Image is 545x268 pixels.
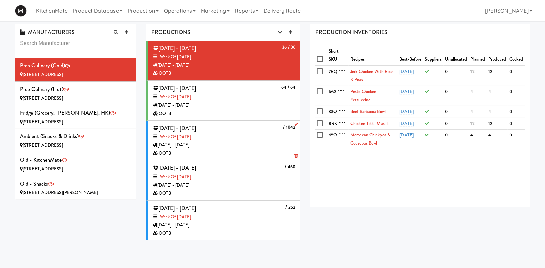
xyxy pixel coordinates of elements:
[146,121,300,160] li: / 1042 [DATE] - [DATE]Week of [DATE][DATE] - [DATE]OOTB
[315,130,525,149] tr: 65O-****Moroccan Chickpea & Couscous Bowl[DATE]0440
[469,46,487,66] th: Planned
[15,129,136,152] li: Ambient (Snacks & Drinks)[STREET_ADDRESS]
[400,108,414,115] a: [DATE]
[444,66,469,86] td: 0
[146,41,300,81] li: 36 / 36 [DATE] - [DATE]Week of [DATE][DATE] - [DATE]OOTB
[398,46,423,66] th: Best-Before
[283,124,296,130] b: / 1042
[469,66,487,86] td: 12
[487,106,508,118] td: 4
[350,132,390,146] a: Moroccan Chickpea & Couscous Bowl
[153,69,295,78] div: OOTB
[508,130,525,149] td: 0
[315,106,525,118] tr: 33Q-****Beef Barbacoa Bowl[DATE]0440
[400,88,414,95] a: [DATE]
[20,180,48,188] span: Old - Snacks
[349,46,398,66] th: Recipes
[508,46,525,66] th: Cooked
[20,109,110,117] span: Fridge (Grocery, [PERSON_NAME], HK)
[469,118,487,130] td: 12
[153,149,295,158] div: OOTB
[444,86,469,106] td: 0
[23,71,63,78] span: [STREET_ADDRESS]
[20,85,63,93] span: Prep Culinary (Hot)
[153,164,196,172] span: [DATE] - [DATE]
[153,61,295,70] div: [DATE] - [DATE]
[350,68,393,83] a: Jerk Chicken With Rice & Peas
[15,58,136,82] li: Prep Culinary (Cold)[STREET_ADDRESS]
[160,134,191,140] a: Week of [DATE]
[153,204,196,212] span: [DATE] - [DATE]
[20,133,79,140] span: Ambient (Snacks & Drinks)
[327,46,349,66] th: Short SKU
[153,101,295,110] div: [DATE] - [DATE]
[508,66,525,86] td: 0
[315,28,387,36] span: PRODUCTION INVENTORIES
[444,118,469,130] td: 0
[469,130,487,149] td: 4
[15,82,136,105] li: Prep Culinary (Hot)[STREET_ADDRESS]
[281,84,295,90] b: 64 / 64
[23,142,63,148] span: [STREET_ADDRESS]
[286,204,296,210] b: / 252
[350,120,390,127] a: Chicken Tikka Masala
[508,118,525,130] td: 0
[487,118,508,130] td: 12
[315,66,525,86] tr: 7RQ-****Jerk Chicken With Rice & Peas[DATE]012120
[151,28,190,36] span: PRODUCTIONS
[400,120,414,127] a: [DATE]
[146,81,300,121] li: 64 / 64 [DATE] - [DATE]Week of [DATE][DATE] - [DATE]OOTB
[508,86,525,106] td: 0
[153,84,196,92] span: [DATE] - [DATE]
[146,201,300,240] li: / 252 [DATE] - [DATE]Week of [DATE][DATE] - [DATE]OOTB
[444,46,469,66] th: Unallocated
[444,106,469,118] td: 0
[146,160,300,200] li: / 460 [DATE] - [DATE]Week of [DATE][DATE] - [DATE]OOTB
[315,86,525,106] tr: IM2-****Pesto Chicken Fettuccine[DATE]0440
[350,88,376,103] a: Pesto Chicken Fettuccine
[153,141,295,149] div: [DATE] - [DATE]
[400,132,414,138] a: [DATE]
[153,189,295,198] div: OOTB
[315,118,525,130] tr: 8RK-****Chicken Tikka Masala[DATE]012120
[15,176,136,200] li: Old - Snacks[STREET_ADDRESS][PERSON_NAME]
[20,156,62,164] span: Old - KitchenMate
[15,152,136,176] li: Old - KitchenMate[STREET_ADDRESS]
[487,66,508,86] td: 12
[508,106,525,118] td: 0
[15,105,136,129] li: Fridge (Grocery, [PERSON_NAME], HK)[STREET_ADDRESS]
[153,45,196,52] span: [DATE] - [DATE]
[285,164,296,170] b: / 460
[160,54,191,60] a: Week of [DATE]
[487,46,508,66] th: Produced
[350,108,386,115] a: Beef Barbacoa Bowl
[23,189,98,196] span: [STREET_ADDRESS][PERSON_NAME]
[469,106,487,118] td: 4
[20,62,65,69] span: Prep Culinary (Cold)
[282,44,295,50] b: 36 / 36
[469,86,487,106] td: 4
[444,130,469,149] td: 0
[153,229,295,238] div: OOTB
[23,95,63,101] span: [STREET_ADDRESS]
[20,37,131,49] input: Search Manufacturer
[23,119,63,125] span: [STREET_ADDRESS]
[153,110,295,118] div: OOTB
[487,86,508,106] td: 4
[160,214,191,220] a: Week of [DATE]
[487,130,508,149] td: 4
[20,28,75,36] span: MANUFACTURERS
[160,94,191,100] a: Week of [DATE]
[160,174,191,180] a: Week of [DATE]
[153,181,295,190] div: [DATE] - [DATE]
[400,68,414,75] a: [DATE]
[153,221,295,229] div: [DATE] - [DATE]
[423,46,444,66] th: Suppliers
[15,5,27,17] img: Micromart
[153,124,196,132] span: [DATE] - [DATE]
[23,166,63,172] span: [STREET_ADDRESS]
